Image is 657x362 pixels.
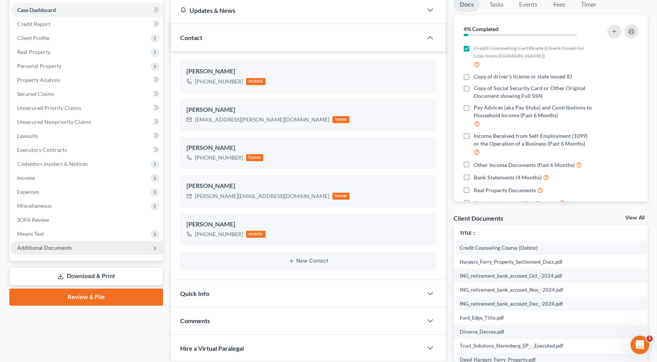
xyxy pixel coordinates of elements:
[11,17,163,31] a: Credit Report
[180,290,209,297] span: Quick Info
[474,44,593,60] span: Credit Counseling Certificate (Check Email for Link from [DOMAIN_NAME])
[9,289,163,306] a: Review & File
[17,146,67,153] span: Executory Contracts
[11,143,163,157] a: Executory Contracts
[11,73,163,87] a: Property Analysis
[17,160,88,167] span: Codebtors Insiders & Notices
[17,202,52,209] span: Miscellaneous
[11,129,163,143] a: Lawsuits
[474,104,593,119] span: Pay Advices (aka Pay Stubs) and Contributions to Household Income (Past 6 Months)
[186,181,430,191] div: [PERSON_NAME]
[464,26,499,32] strong: 4% Completed
[631,336,649,354] iframe: Intercom live chat
[17,174,35,181] span: Income
[17,188,39,195] span: Expenses
[17,216,49,223] span: SOFA Review
[11,213,163,227] a: SOFA Review
[246,154,263,161] div: home
[332,116,349,123] div: home
[11,87,163,101] a: Secured Claims
[17,230,44,237] span: Means Test
[17,90,54,97] span: Secured Claims
[454,214,503,222] div: Client Documents
[17,104,81,111] span: Unsecured Priority Claims
[17,244,72,251] span: Additional Documents
[195,230,243,238] div: [PHONE_NUMBER]
[647,336,653,342] span: 3
[9,267,163,285] a: Download & Print
[11,3,163,17] a: Case Dashboard
[180,34,202,41] span: Contact
[17,63,61,69] span: Personal Property
[474,174,542,181] span: Bank Statements (4 Months)
[474,199,558,207] span: Current Valuation of Real Property
[332,193,349,200] div: home
[472,231,476,236] i: unfold_more
[180,6,413,14] div: Updates & News
[625,215,645,221] a: View All
[11,101,163,115] a: Unsecured Priority Claims
[186,105,430,115] div: [PERSON_NAME]
[460,230,476,236] a: Titleunfold_more
[186,143,430,153] div: [PERSON_NAME]
[195,154,243,162] div: [PHONE_NUMBER]
[186,258,430,264] button: New Contact
[180,317,210,324] span: Comments
[17,77,60,83] span: Property Analysis
[246,78,266,85] div: mobile
[474,161,575,169] span: Other Income Documents (Past 6 Months)
[195,78,243,85] div: [PHONE_NUMBER]
[474,132,593,148] span: Income Received from Self-Employment (1099) or the Operation of a Business (Past 6 Months)
[474,84,593,100] span: Copy of Social Security Card or Other Original Document showing Full SSN
[195,116,329,124] div: [EMAIL_ADDRESS][PERSON_NAME][DOMAIN_NAME]
[11,115,163,129] a: Unsecured Nonpriority Claims
[246,231,266,238] div: mobile
[17,7,56,13] span: Case Dashboard
[474,186,536,194] span: Real Property Documents
[186,220,430,229] div: [PERSON_NAME]
[186,67,430,76] div: [PERSON_NAME]
[17,132,38,139] span: Lawsuits
[474,73,572,80] span: Copy of driver's license or state issued ID
[17,49,50,55] span: Real Property
[17,35,49,41] span: Client Profile
[195,192,329,200] div: [PERSON_NAME][EMAIL_ADDRESS][DOMAIN_NAME]
[17,118,91,125] span: Unsecured Nonpriority Claims
[17,21,50,27] span: Credit Report
[180,345,244,352] span: Hire a Virtual Paralegal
